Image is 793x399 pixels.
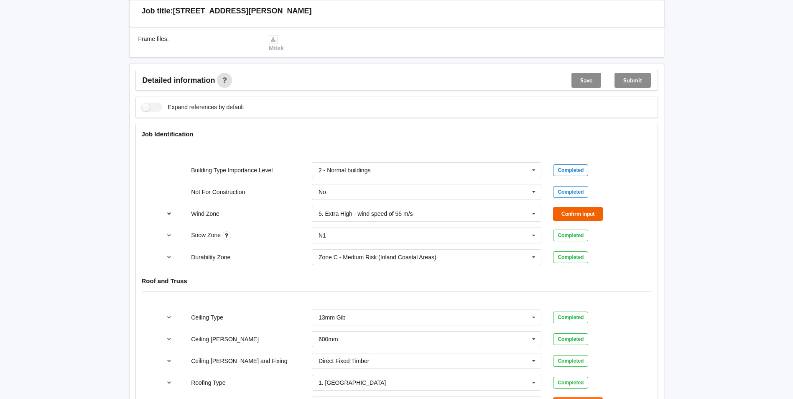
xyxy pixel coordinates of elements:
[173,6,312,16] h3: [STREET_ADDRESS][PERSON_NAME]
[133,35,263,52] div: Frame files :
[161,375,177,390] button: reference-toggle
[191,379,225,386] label: Roofing Type
[319,315,346,320] div: 13mm Gib
[161,250,177,265] button: reference-toggle
[142,130,652,138] h4: Job Identification
[319,336,338,342] div: 600mm
[161,310,177,325] button: reference-toggle
[161,332,177,347] button: reference-toggle
[553,186,588,198] div: Completed
[553,164,588,176] div: Completed
[143,77,215,84] span: Detailed information
[319,358,369,364] div: Direct Fixed Timber
[191,254,230,261] label: Durability Zone
[553,207,603,221] button: Confirm input
[142,6,173,16] h3: Job title:
[191,210,219,217] label: Wind Zone
[191,189,245,195] label: Not For Construction
[319,167,371,173] div: 2 - Normal buildings
[191,358,287,364] label: Ceiling [PERSON_NAME] and Fixing
[161,206,177,221] button: reference-toggle
[553,333,588,345] div: Completed
[553,230,588,241] div: Completed
[161,353,177,368] button: reference-toggle
[319,380,386,386] div: 1. [GEOGRAPHIC_DATA]
[319,189,326,195] div: No
[553,355,588,367] div: Completed
[191,232,222,238] label: Snow Zone
[142,277,652,285] h4: Roof and Truss
[319,233,326,238] div: N1
[319,211,413,217] div: 5. Extra High - wind speed of 55 m/s
[553,377,588,389] div: Completed
[191,167,273,174] label: Building Type Importance Level
[319,254,436,260] div: Zone C - Medium Risk (Inland Coastal Areas)
[161,228,177,243] button: reference-toggle
[191,314,223,321] label: Ceiling Type
[553,251,588,263] div: Completed
[191,336,259,343] label: Ceiling [PERSON_NAME]
[142,103,244,112] label: Expand references by default
[553,312,588,323] div: Completed
[269,36,284,51] a: Mitek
